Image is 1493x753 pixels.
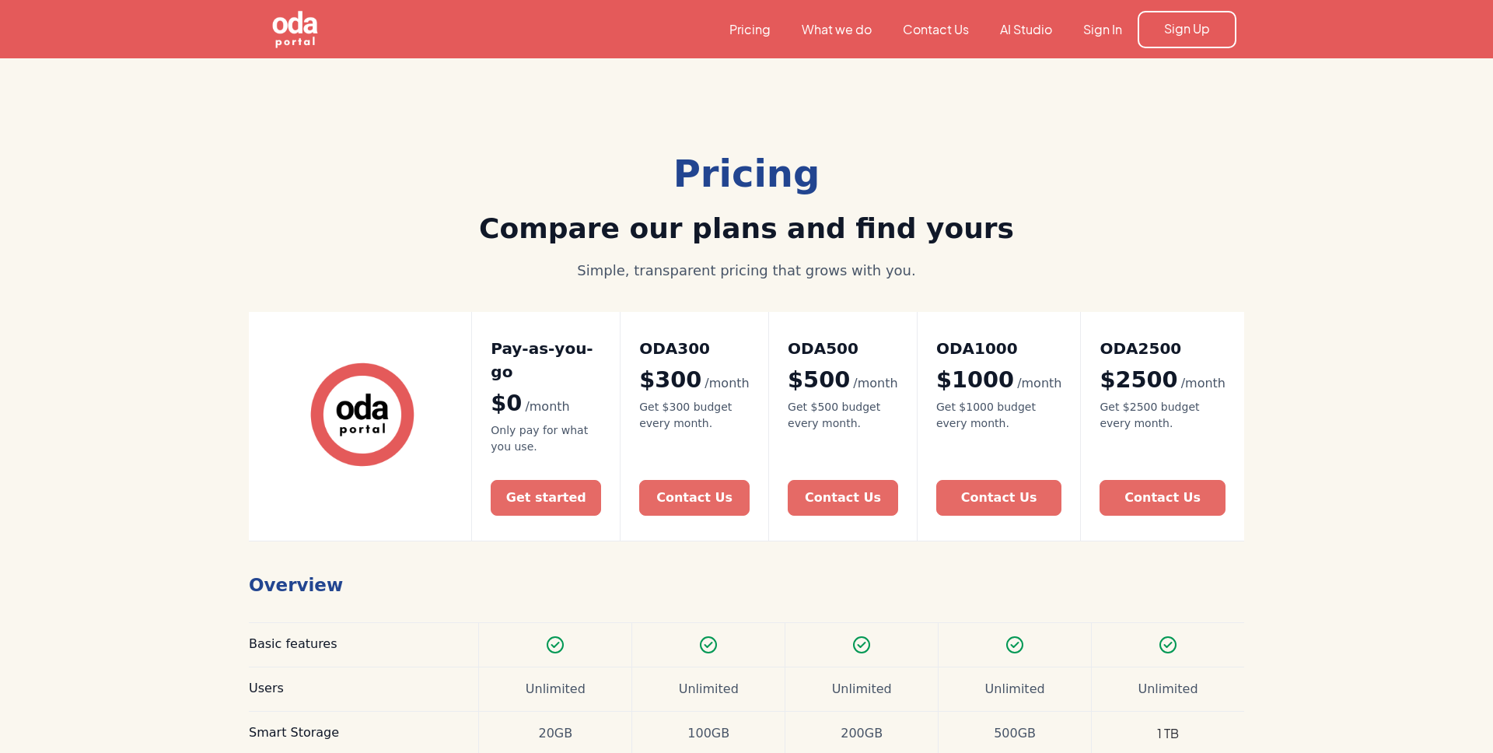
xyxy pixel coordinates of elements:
[1138,11,1236,48] a: Sign Up
[714,21,786,38] a: Pricing
[936,399,1062,432] div: Get $1000 budget every month.
[506,489,586,507] div: Get started
[788,399,898,432] div: Get $500 budget every month.
[985,680,1045,699] div: Unlimited
[249,560,1244,602] h1: Overview
[1100,480,1226,516] a: Contact Us
[525,399,569,414] span: /month
[639,337,750,360] h2: ODA300
[679,680,739,699] div: Unlimited
[1100,399,1226,432] div: Get $2500 budget every month.
[249,680,460,697] div: Users
[687,724,729,743] div: 100GB
[448,145,1045,201] div: Pricing
[984,21,1068,38] a: AI Studio
[491,480,601,516] a: Get started
[538,724,572,743] div: 20GB
[1124,489,1201,507] div: Contact Us
[936,337,1062,360] h2: ODA1000
[1100,337,1226,360] h2: ODA2500
[1100,366,1226,394] div: $2500
[448,211,1045,247] h2: Compare our plans and find yours
[887,21,984,38] a: Contact Us
[491,390,601,417] div: $0
[994,724,1036,743] div: 500GB
[841,724,883,743] div: 200GB
[936,480,1062,516] a: Contact Us
[1181,376,1226,391] span: /month
[249,636,460,653] div: Basic features
[257,9,404,50] a: home
[705,376,749,391] span: /month
[1017,376,1061,391] span: /month
[491,422,601,455] div: Only pay for what you use.
[448,260,1045,281] div: Simple, transparent pricing that grows with you.
[1068,21,1138,38] a: Sign In
[786,21,887,38] a: What we do
[491,337,601,384] h2: Pay-as-you-go
[832,680,892,699] div: Unlimited
[961,489,1037,507] div: Contact Us
[853,376,897,391] span: /month
[788,366,898,394] div: $500
[936,366,1062,394] div: $1000
[656,489,733,507] div: Contact Us
[526,680,586,699] div: Unlimited
[1164,20,1210,37] div: Sign Up
[249,724,460,741] div: Smart Storage
[639,480,750,516] a: Contact Us
[805,489,881,507] div: Contact Us
[639,399,750,432] div: Get $300 budget every month.
[788,337,898,360] h2: ODA500
[1138,680,1198,699] div: Unlimited
[788,480,898,516] a: Contact Us
[639,366,750,394] div: $300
